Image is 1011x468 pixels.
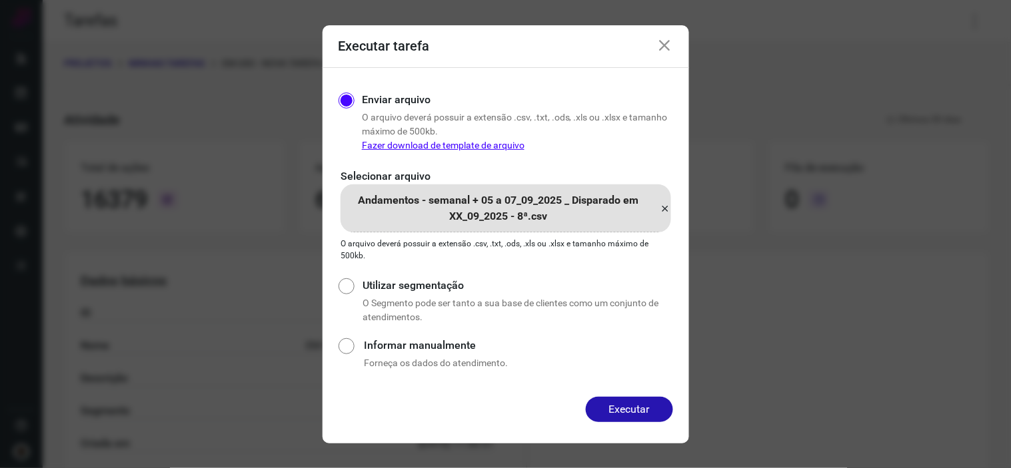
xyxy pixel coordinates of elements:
label: Enviar arquivo [362,92,431,108]
label: Informar manualmente [364,338,672,353]
label: Utilizar segmentação [363,278,672,294]
button: Executar [586,397,673,422]
p: Andamentos - semanal + 05 a 07_09_2025 _ Disparado em XX_09_2025 - 8ª.csv [341,192,657,224]
h3: Executar tarefa [339,38,430,54]
p: O arquivo deverá possuir a extensão .csv, .txt, .ods, .xls ou .xlsx e tamanho máximo de 500kb. [341,238,670,262]
a: Fazer download de template de arquivo [362,140,524,150]
p: Forneça os dados do atendimento. [364,356,672,370]
p: O arquivo deverá possuir a extensão .csv, .txt, .ods, .xls ou .xlsx e tamanho máximo de 500kb. [362,111,673,152]
p: O Segmento pode ser tanto a sua base de clientes como um conjunto de atendimentos. [363,296,672,324]
p: Selecionar arquivo [341,168,670,184]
